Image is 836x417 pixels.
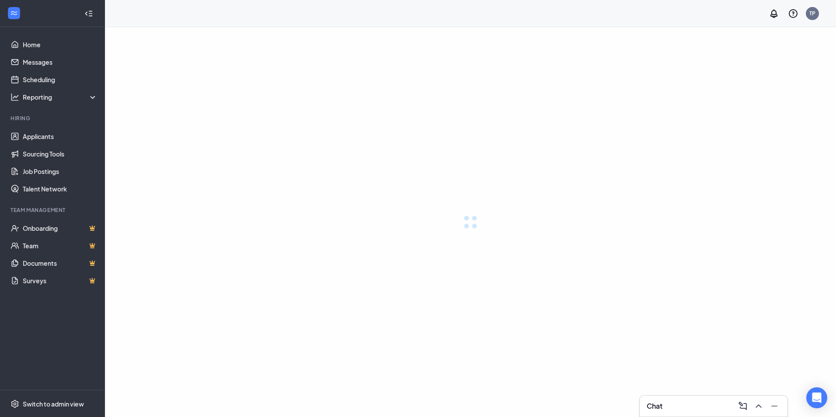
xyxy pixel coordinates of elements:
[647,401,662,411] h3: Chat
[23,180,98,198] a: Talent Network
[23,36,98,53] a: Home
[10,115,96,122] div: Hiring
[751,399,765,413] button: ChevronUp
[788,8,798,19] svg: QuestionInfo
[10,206,96,214] div: Team Management
[84,9,93,18] svg: Collapse
[769,401,780,411] svg: Minimize
[735,399,749,413] button: ComposeMessage
[738,401,748,411] svg: ComposeMessage
[23,53,98,71] a: Messages
[23,71,98,88] a: Scheduling
[806,387,827,408] div: Open Intercom Messenger
[23,145,98,163] a: Sourcing Tools
[23,400,84,408] div: Switch to admin view
[766,399,780,413] button: Minimize
[769,8,779,19] svg: Notifications
[23,163,98,180] a: Job Postings
[23,219,98,237] a: OnboardingCrown
[10,9,18,17] svg: WorkstreamLogo
[23,93,98,101] div: Reporting
[23,237,98,254] a: TeamCrown
[753,401,764,411] svg: ChevronUp
[10,93,19,101] svg: Analysis
[23,254,98,272] a: DocumentsCrown
[23,128,98,145] a: Applicants
[23,272,98,289] a: SurveysCrown
[10,400,19,408] svg: Settings
[809,10,815,17] div: TP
